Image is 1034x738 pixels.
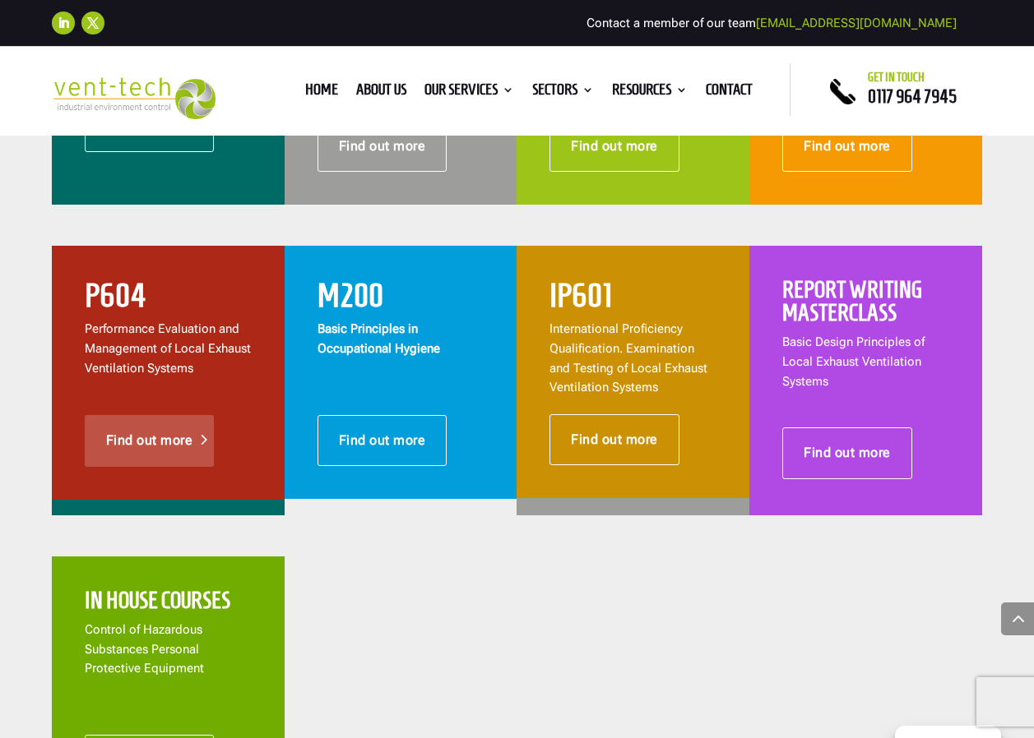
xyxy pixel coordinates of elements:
[549,279,716,320] h2: IP601
[782,334,925,389] span: Basic Design Principles of Local Exhaust Ventilation Systems
[782,427,912,478] a: Find out more
[782,121,912,172] a: Find out more
[756,16,957,30] a: [EMAIL_ADDRESS][DOMAIN_NAME]
[549,121,679,172] a: Find out more
[52,12,75,35] a: Follow on LinkedIn
[532,84,594,102] a: Sectors
[318,321,440,356] strong: Basic Principles in Occupational Hygiene
[318,121,447,172] a: Find out more
[318,279,485,320] h2: M200
[318,415,447,466] a: Find out more
[85,589,252,620] h2: In house Courses
[52,77,216,119] img: 2023-09-27T08_35_16.549ZVENT-TECH---Clear-background
[85,279,252,320] h2: P604
[549,321,707,394] span: International Proficiency Qualification. Examination and Testing of Local Exhaust Ventilation Sys...
[305,84,338,102] a: Home
[549,414,679,465] a: Find out more
[85,622,204,676] span: Control of Hazardous Substances Personal Protective Equipment
[587,16,957,30] span: Contact a member of our team
[81,12,104,35] a: Follow on X
[85,321,251,376] span: Performance Evaluation and Management of Local Exhaust Ventilation Systems
[356,84,406,102] a: About us
[868,71,925,84] span: Get in touch
[706,84,753,102] a: Contact
[85,415,215,466] a: Find out more
[782,279,949,333] h2: Report Writing Masterclass
[612,84,688,102] a: Resources
[868,86,957,106] a: 0117 964 7945
[424,84,514,102] a: Our Services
